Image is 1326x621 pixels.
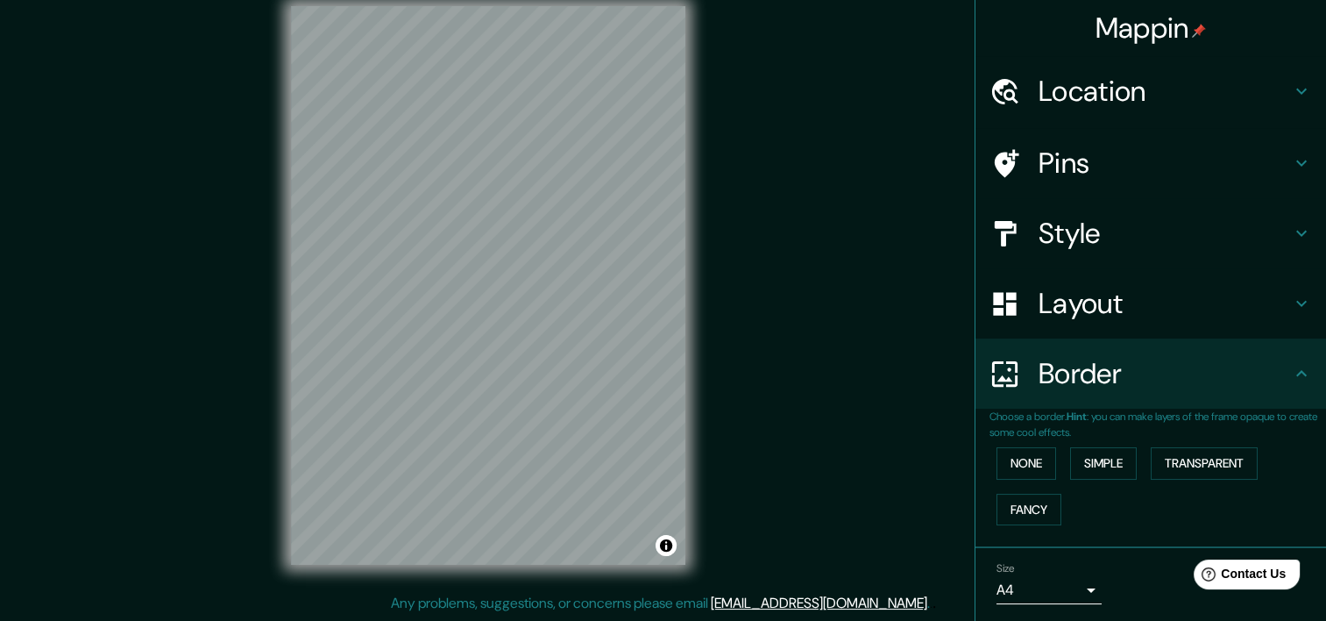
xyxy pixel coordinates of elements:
a: [EMAIL_ADDRESS][DOMAIN_NAME] [711,594,927,612]
h4: Location [1039,74,1291,109]
button: Toggle attribution [656,535,677,556]
img: pin-icon.png [1192,24,1206,38]
button: Fancy [996,494,1061,526]
p: Any problems, suggestions, or concerns please email . [391,593,930,614]
h4: Mappin [1096,11,1207,46]
div: A4 [996,576,1102,604]
h4: Pins [1039,146,1291,181]
button: Simple [1070,447,1137,480]
div: Location [975,56,1326,126]
iframe: Help widget launcher [1170,553,1307,602]
button: Transparent [1151,447,1258,480]
div: Style [975,198,1326,268]
div: Border [975,339,1326,409]
h4: Style [1039,216,1291,251]
div: Pins [975,128,1326,198]
h4: Layout [1039,286,1291,321]
canvas: Map [291,6,685,565]
h4: Border [1039,356,1291,391]
div: Layout [975,268,1326,339]
div: . [932,593,936,614]
p: Choose a border. : you can make layers of the frame opaque to create some cool effects. [989,409,1326,440]
b: Hint [1067,410,1087,424]
label: Size [996,561,1015,576]
button: None [996,447,1056,480]
div: . [930,593,932,614]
